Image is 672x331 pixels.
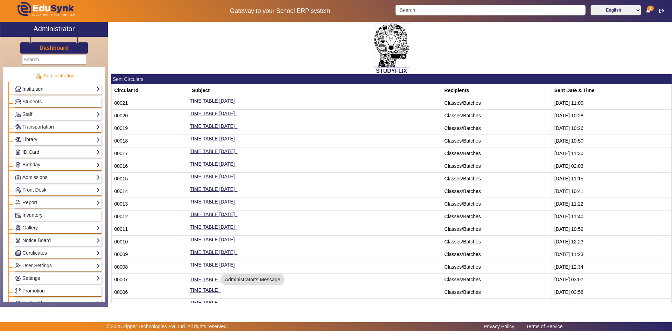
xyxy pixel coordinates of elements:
[552,135,671,147] td: [DATE] 10:50
[112,211,189,223] td: 00012
[15,99,21,104] img: Students.png
[442,110,552,122] td: Classes/Batches
[190,237,234,242] a: TIME TABLE [DATE]
[190,186,234,192] a: TIME TABLE [DATE]
[112,274,189,286] td: 00007
[35,73,42,79] img: Administration.png
[112,248,189,261] td: 00009
[112,147,189,160] td: 00017
[442,97,552,110] td: Classes/Batches
[552,223,671,236] td: [DATE] 10:59
[552,84,671,97] th: Sent Date & Time
[442,147,552,160] td: Classes/Batches
[15,98,100,106] a: Students
[111,74,672,84] mat-card-header: Sent Circulars
[442,274,552,286] td: Classes/Batches
[442,286,552,299] td: Classes/Batches
[552,286,671,299] td: [DATE] 03:58
[112,223,189,236] td: 00011
[552,173,671,185] td: [DATE] 11:15
[112,198,189,211] td: 00013
[552,236,671,248] td: [DATE] 12:23
[190,287,218,293] a: TIME TABLE
[395,5,585,15] input: Search
[22,99,42,104] span: Students
[647,6,654,11] span: 1
[22,288,45,294] span: Promotion
[552,274,671,286] td: [DATE] 03:07
[442,122,552,135] td: Classes/Batches
[112,173,189,185] td: 00015
[22,55,86,64] input: Search...
[374,23,409,68] img: 2da83ddf-6089-4dce-a9e2-416746467bdd
[442,198,552,211] td: Classes/Batches
[442,211,552,223] td: Classes/Batches
[111,68,672,74] h2: STUDYFLIX
[190,136,234,142] a: TIME TABLE [DATE]
[112,185,189,198] td: 00014
[552,248,671,261] td: [DATE] 11:23
[22,212,43,218] span: Inventory
[112,135,189,147] td: 00018
[190,262,234,268] a: TIME TABLE [DATE]
[112,286,189,299] td: 00006
[552,211,671,223] td: [DATE] 11:40
[190,300,218,305] a: TIME TABLE
[552,198,671,211] td: [DATE] 11:22
[442,160,552,173] td: Classes/Batches
[190,199,234,205] a: TIME TABLE [DATE]
[15,288,21,294] img: Branchoperations.png
[442,299,552,311] td: Classes/Batches
[8,72,101,80] p: Administration
[442,261,552,274] td: Classes/Batches
[552,160,671,173] td: [DATE] 02:03
[552,261,671,274] td: [DATE] 12:34
[39,44,69,51] a: Dashboard
[34,25,75,33] h2: Administrator
[552,97,671,110] td: [DATE] 11:09
[112,160,189,173] td: 00016
[190,277,218,282] a: TIME TABLE
[190,149,234,154] a: TIME TABLE [DATE]
[523,322,566,331] a: Terms of Service
[190,249,234,255] a: TIME TABLE [DATE]
[190,212,234,217] a: TIME TABLE [DATE]
[15,213,21,218] img: Inventory.png
[172,7,388,15] h5: Gateway to your School ERP system
[15,211,100,219] a: Inventory
[112,122,189,135] td: 00019
[112,97,189,110] td: 00021
[552,122,671,135] td: [DATE] 10:26
[442,135,552,147] td: Classes/Batches
[189,84,442,97] th: Subject
[15,287,100,295] a: Promotion
[442,236,552,248] td: Classes/Batches
[552,185,671,198] td: [DATE] 10:41
[442,223,552,236] td: Classes/Batches
[442,173,552,185] td: Classes/Batches
[442,248,552,261] td: Classes/Batches
[480,322,518,331] a: Privacy Policy
[190,161,234,167] a: TIME TABLE [DATE]
[0,22,108,37] a: Administrator
[112,299,189,311] td: 00005
[552,110,671,122] td: [DATE] 10:28
[552,299,671,311] td: [DATE] 03:46
[190,174,234,179] a: TIME TABLE [DATE]
[225,276,280,283] span: Administrator's Message
[112,261,189,274] td: 00008
[552,147,671,160] td: [DATE] 11:30
[190,224,234,230] a: TIME TABLE [DATE]
[442,84,552,97] th: Recipients
[112,84,189,97] th: Circular Id
[40,44,69,51] h3: Dashboard
[106,323,228,330] p: © 2025 Zipper Technologies Pvt. Ltd. All rights reserved.
[112,110,189,122] td: 00020
[442,185,552,198] td: Classes/Batches
[190,111,234,116] a: TIME TABLE [DATE]
[112,236,189,248] td: 00010
[190,98,234,104] a: TIME TABLE [DATE]
[190,123,234,129] a: TIME TABLE [DATE]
